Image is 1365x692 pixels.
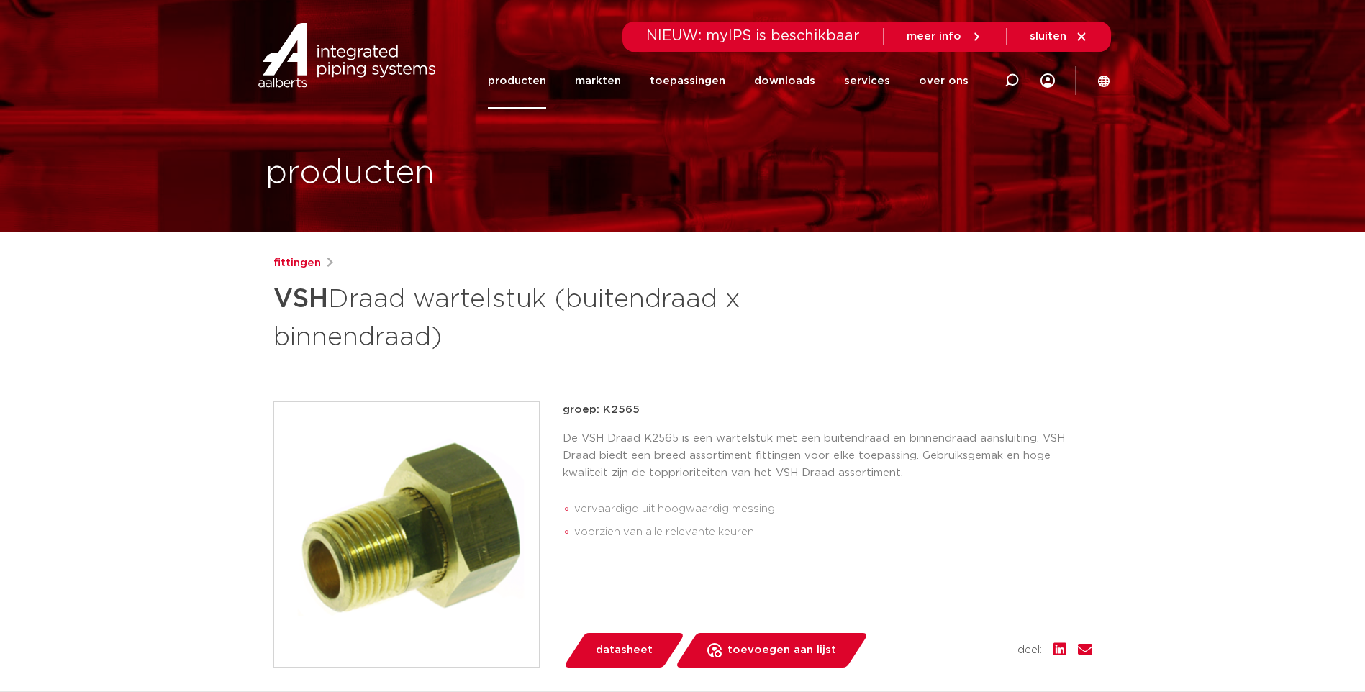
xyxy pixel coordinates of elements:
[1030,30,1088,43] a: sluiten
[574,521,1092,544] li: voorzien van alle relevante keuren
[754,53,815,109] a: downloads
[273,255,321,272] a: fittingen
[650,53,725,109] a: toepassingen
[266,150,435,196] h1: producten
[575,53,621,109] a: markten
[596,639,653,662] span: datasheet
[1017,642,1042,659] span: deel:
[273,278,814,355] h1: Draad wartelstuk (buitendraad x binnendraad)
[563,401,1092,419] p: groep: K2565
[844,53,890,109] a: services
[907,31,961,42] span: meer info
[488,53,969,109] nav: Menu
[646,29,860,43] span: NIEUW: myIPS is beschikbaar
[563,633,685,668] a: datasheet
[919,53,969,109] a: over ons
[273,286,328,312] strong: VSH
[274,402,539,667] img: Product Image for VSH Draad wartelstuk (buitendraad x binnendraad)
[563,430,1092,482] p: De VSH Draad K2565 is een wartelstuk met een buitendraad en binnendraad aansluiting. VSH Draad bi...
[727,639,836,662] span: toevoegen aan lijst
[1030,31,1066,42] span: sluiten
[907,30,983,43] a: meer info
[574,498,1092,521] li: vervaardigd uit hoogwaardig messing
[488,53,546,109] a: producten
